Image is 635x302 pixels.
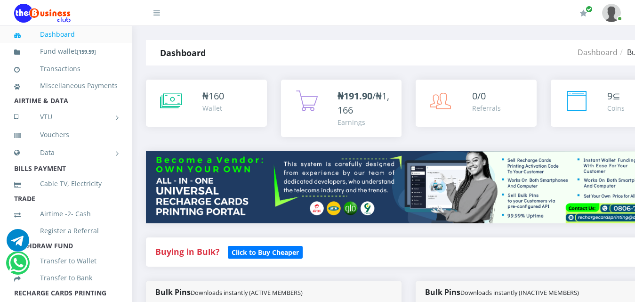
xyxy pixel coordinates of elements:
span: 0/0 [472,90,486,102]
a: Data [14,141,118,164]
div: Earnings [338,117,393,127]
a: Register a Referral [14,220,118,242]
a: Chat for support [8,259,28,274]
b: Click to Buy Cheaper [232,248,299,257]
a: Transfer to Wallet [14,250,118,272]
small: [ ] [77,48,96,55]
div: ₦ [202,89,224,103]
img: User [602,4,621,22]
span: 9 [607,90,612,102]
a: 0/0 Referrals [416,80,537,127]
a: ₦160 Wallet [146,80,267,127]
strong: Bulk Pins [425,287,579,297]
i: Renew/Upgrade Subscription [580,9,587,17]
a: Click to Buy Cheaper [228,246,303,257]
strong: Bulk Pins [155,287,303,297]
small: Downloads instantly (INACTIVE MEMBERS) [460,288,579,297]
a: ₦191.90/₦1,166 Earnings [281,80,402,137]
div: Referrals [472,103,501,113]
div: Coins [607,103,625,113]
a: Vouchers [14,124,118,146]
a: Fund wallet[159.59] [14,41,118,63]
img: Logo [14,4,71,23]
a: Miscellaneous Payments [14,75,118,97]
strong: Dashboard [160,47,206,58]
span: 160 [209,90,224,102]
a: Transactions [14,58,118,80]
a: Transfer to Bank [14,267,118,289]
div: Wallet [202,103,224,113]
small: Downloads instantly (ACTIVE MEMBERS) [191,288,303,297]
div: ⊆ [607,89,625,103]
span: /₦1,166 [338,90,389,116]
a: Chat for support [7,236,29,252]
a: VTU [14,105,118,129]
a: Cable TV, Electricity [14,173,118,195]
b: 159.59 [79,48,94,55]
strong: Buying in Bulk? [155,246,219,257]
b: ₦191.90 [338,90,372,102]
a: Dashboard [578,47,618,57]
a: Dashboard [14,24,118,45]
a: Airtime -2- Cash [14,203,118,225]
span: Renew/Upgrade Subscription [586,6,593,13]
